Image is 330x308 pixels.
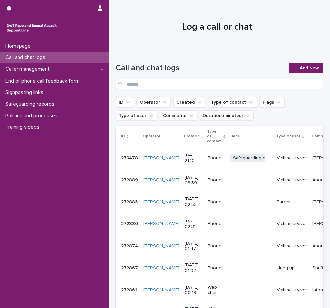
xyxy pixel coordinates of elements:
a: [PERSON_NAME] [143,221,179,227]
button: Type of user [116,110,157,121]
p: [DATE] 01:02 [185,262,202,274]
p: Caller management [3,66,55,72]
p: [DATE] 02:53 [185,196,202,208]
p: Safeguarding records [3,101,59,107]
p: Call and chat logs [3,54,51,61]
p: - [230,243,272,249]
a: Add New [289,63,323,73]
p: End of phone call feedback form [3,78,85,84]
p: Phone [208,243,225,249]
p: Phone [208,177,225,183]
p: - [230,287,272,293]
span: Add New [300,66,319,70]
button: Flags [260,97,285,108]
p: - [230,265,272,271]
a: [PERSON_NAME] [143,243,179,249]
button: Created [173,97,205,108]
p: [DATE] 00:19 [185,285,202,296]
p: Victim/survivor [277,243,307,249]
h1: Call and chat logs [116,63,285,73]
p: Homepage [3,43,36,49]
a: [PERSON_NAME] [143,177,179,183]
h1: Log a call or chat [116,22,318,33]
p: 273478 [121,154,139,161]
p: - [230,221,272,227]
a: [PERSON_NAME] [143,287,179,293]
p: Phone [208,265,225,271]
p: 272883 [121,198,139,205]
p: Type of user [276,133,300,140]
p: Parent [277,199,307,205]
p: 272867 [121,264,139,271]
p: - [230,199,272,205]
p: Policies and processes [3,113,63,119]
p: Flags [230,133,239,140]
p: [DATE] 01:47 [185,241,202,252]
p: 272874 [121,242,139,249]
p: Type of contact [207,128,222,145]
p: [DATE] 02:31 [185,219,202,230]
p: Phone [208,199,225,205]
p: Training videos [3,124,45,130]
p: 272861 [121,286,138,293]
p: Victim/survivor [277,155,307,161]
p: Phone [208,221,225,227]
p: Victim/survivor [277,177,307,183]
a: [PERSON_NAME] [143,199,179,205]
p: Victim/survivor [277,287,307,293]
p: [DATE] 03:39 [185,175,202,186]
a: [PERSON_NAME] [143,265,179,271]
button: Comments [160,110,197,121]
button: Duration (minutes) [200,110,254,121]
p: Created [184,133,200,140]
span: Safeguarding concern [230,154,283,162]
p: - [230,177,272,183]
p: 272880 [121,220,139,227]
p: Phone [208,155,225,161]
p: ID [121,133,125,140]
a: [PERSON_NAME] [143,155,179,161]
p: Web chat [208,285,225,296]
p: Signposting links [3,89,49,96]
p: Hung up [277,265,307,271]
button: ID [116,97,134,108]
p: 272889 [121,176,139,183]
p: Victim/survivor [277,221,307,227]
p: [DATE] 21:10 [185,153,202,164]
input: Search [116,79,323,89]
img: rhQMoQhaT3yELyF149Cw [5,21,58,35]
button: Type of contact [208,97,257,108]
p: Operator [143,133,160,140]
button: Operator [137,97,171,108]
